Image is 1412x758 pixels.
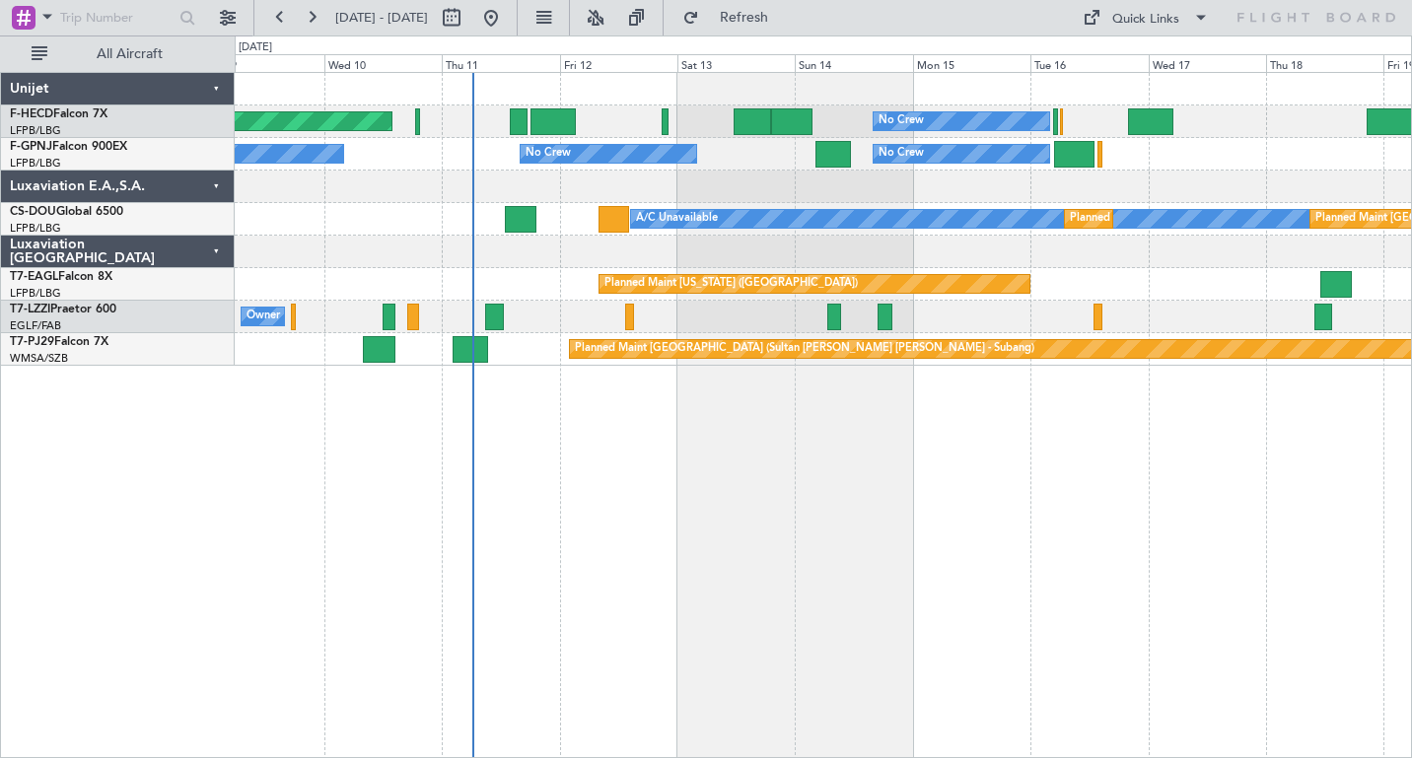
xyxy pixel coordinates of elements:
div: Tue 9 [207,54,324,72]
div: Wed 10 [324,54,442,72]
a: T7-LZZIPraetor 600 [10,304,116,315]
span: T7-EAGL [10,271,58,283]
div: No Crew [879,139,924,169]
a: T7-EAGLFalcon 8X [10,271,112,283]
span: CS-DOU [10,206,56,218]
input: Trip Number [60,3,174,33]
span: [DATE] - [DATE] [335,9,428,27]
span: Refresh [703,11,786,25]
div: Planned Maint [GEOGRAPHIC_DATA] ([GEOGRAPHIC_DATA]) [1070,204,1380,234]
div: Tue 16 [1030,54,1148,72]
div: Sun 14 [795,54,912,72]
div: No Crew [879,106,924,136]
div: Wed 17 [1149,54,1266,72]
button: All Aircraft [22,38,214,70]
div: A/C Unavailable [636,204,718,234]
button: Refresh [673,2,792,34]
div: Planned Maint [GEOGRAPHIC_DATA] (Sultan [PERSON_NAME] [PERSON_NAME] - Subang) [575,334,1034,364]
div: Planned Maint [US_STATE] ([GEOGRAPHIC_DATA]) [604,269,858,299]
span: T7-PJ29 [10,336,54,348]
span: F-GPNJ [10,141,52,153]
a: LFPB/LBG [10,286,61,301]
a: LFPB/LBG [10,123,61,138]
a: F-HECDFalcon 7X [10,108,107,120]
span: All Aircraft [51,47,208,61]
a: LFPB/LBG [10,156,61,171]
div: Sat 13 [677,54,795,72]
div: No Crew [526,139,571,169]
a: F-GPNJFalcon 900EX [10,141,127,153]
div: Quick Links [1112,10,1179,30]
div: Owner [247,302,280,331]
div: Fri 12 [560,54,677,72]
a: WMSA/SZB [10,351,68,366]
div: Thu 18 [1266,54,1383,72]
a: LFPB/LBG [10,221,61,236]
div: Mon 15 [913,54,1030,72]
div: [DATE] [239,39,272,56]
span: T7-LZZI [10,304,50,315]
a: T7-PJ29Falcon 7X [10,336,108,348]
div: Thu 11 [442,54,559,72]
button: Quick Links [1073,2,1219,34]
span: F-HECD [10,108,53,120]
a: EGLF/FAB [10,318,61,333]
a: CS-DOUGlobal 6500 [10,206,123,218]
